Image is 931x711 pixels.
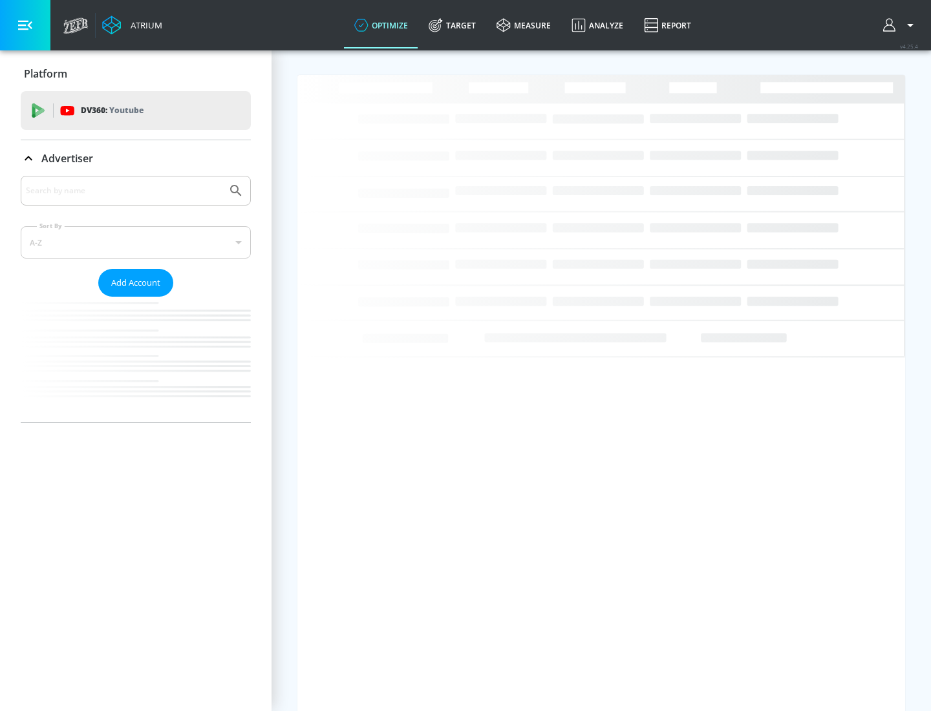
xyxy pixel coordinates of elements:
p: DV360: [81,103,144,118]
div: Advertiser [21,176,251,422]
button: Add Account [98,269,173,297]
div: DV360: Youtube [21,91,251,130]
p: Advertiser [41,151,93,165]
a: Target [418,2,486,48]
input: Search by name [26,182,222,199]
a: optimize [344,2,418,48]
a: Atrium [102,16,162,35]
div: Platform [21,56,251,92]
nav: list of Advertiser [21,297,251,422]
div: A-Z [21,226,251,259]
span: Add Account [111,275,160,290]
a: Analyze [561,2,634,48]
div: Atrium [125,19,162,31]
a: measure [486,2,561,48]
span: v 4.25.4 [900,43,918,50]
label: Sort By [37,222,65,230]
div: Advertiser [21,140,251,176]
p: Youtube [109,103,144,117]
p: Platform [24,67,67,81]
a: Report [634,2,701,48]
